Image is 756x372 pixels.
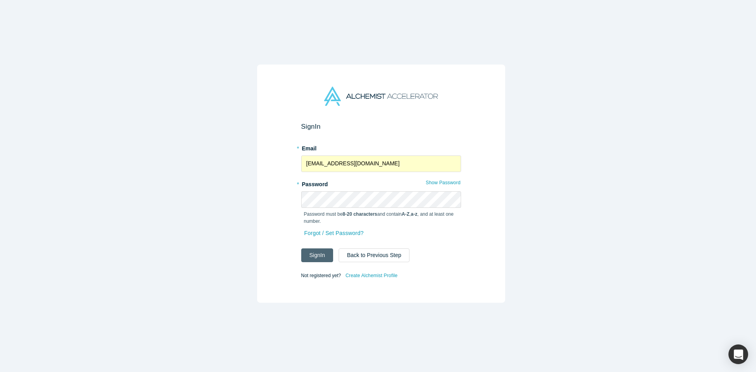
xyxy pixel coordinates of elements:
[304,211,458,225] p: Password must be and contain , , and at least one number.
[301,248,334,262] button: SignIn
[345,270,398,281] a: Create Alchemist Profile
[304,226,364,240] a: Forgot / Set Password?
[301,272,341,278] span: Not registered yet?
[301,178,461,189] label: Password
[339,248,409,262] button: Back to Previous Step
[301,122,461,131] h2: Sign In
[402,211,409,217] strong: A-Z
[425,178,461,188] button: Show Password
[343,211,377,217] strong: 8-20 characters
[411,211,417,217] strong: a-z
[301,142,461,153] label: Email
[324,87,437,106] img: Alchemist Accelerator Logo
